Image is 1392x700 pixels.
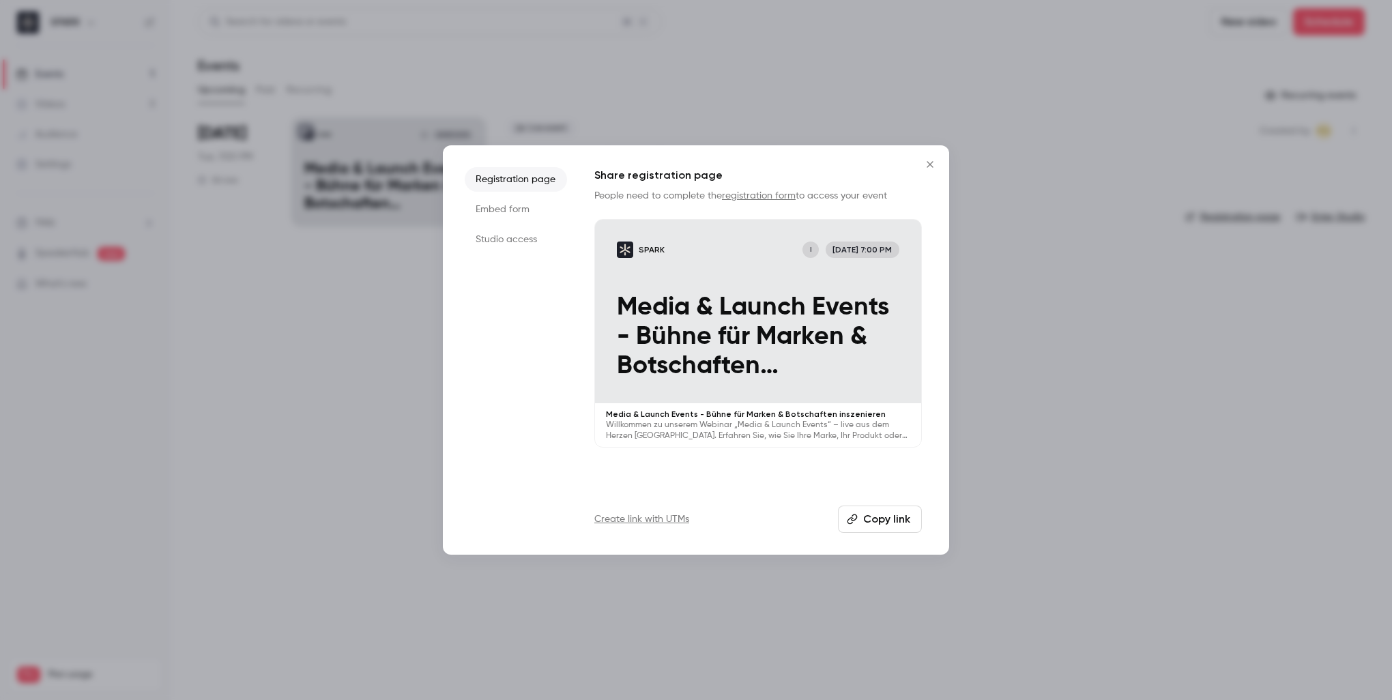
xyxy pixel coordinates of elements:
a: Media & Launch Events - Bühne für Marken & Botschaften inszenierenSPARKI[DATE] 7:00 PMMedia & Lau... [594,219,922,448]
span: [DATE] 7:00 PM [826,242,899,258]
p: Media & Launch Events - Bühne für Marken & Botschaften inszenieren [606,409,910,420]
p: Media & Launch Events - Bühne für Marken & Botschaften inszenieren [617,293,899,381]
div: I [801,240,820,259]
p: Willkommen zu unserem Webinar „Media & Launch Events“ – live aus dem Herzen [GEOGRAPHIC_DATA]. Er... [606,420,910,441]
a: Create link with UTMs [594,512,689,526]
img: Media & Launch Events - Bühne für Marken & Botschaften inszenieren [617,242,633,258]
button: Close [916,151,944,178]
li: Registration page [465,167,567,192]
li: Studio access [465,227,567,252]
h1: Share registration page [594,167,922,184]
li: Embed form [465,197,567,222]
p: SPARK [639,244,665,255]
a: registration form [722,191,796,201]
button: Copy link [838,506,922,533]
p: People need to complete the to access your event [594,189,922,203]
